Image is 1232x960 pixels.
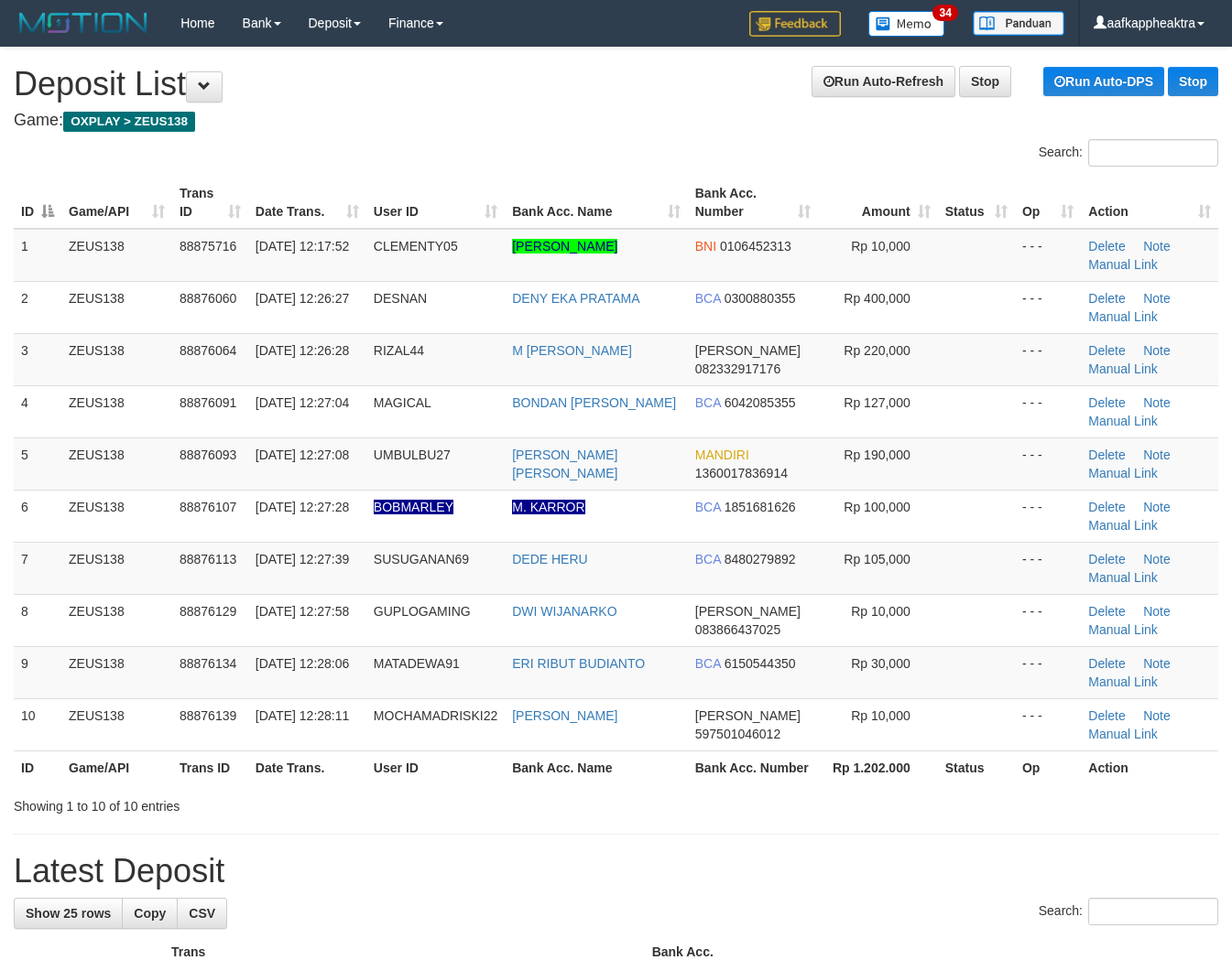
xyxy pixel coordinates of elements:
[180,656,236,671] span: 88876134
[725,656,796,671] span: Copy 6150544350 to clipboard
[61,594,172,646] td: ZEUS138
[61,333,172,385] td: ZEUS138
[938,177,1015,229] th: Status: activate to sort column ascending
[725,395,796,410] span: Copy 6042085355 to clipboard
[1081,177,1218,229] th: Action: activate to sort column ascending
[725,291,796,306] span: Copy 0300880355 to clipboard
[688,750,818,784] th: Bank Acc. Number
[14,898,123,929] a: Show 25 rows
[695,448,749,462] span: MANDIRI
[61,698,172,750] td: ZEUS138
[61,229,172,282] td: ZEUS138
[695,604,801,619] span: [PERSON_NAME]
[61,750,172,784] th: Game/API
[1015,594,1081,646] td: - - -
[512,708,617,723] a: [PERSON_NAME]
[180,291,236,306] span: 88876060
[1039,898,1218,925] label: Search:
[1143,604,1171,619] a: Note
[1088,361,1158,376] a: Manual Link
[1088,414,1158,428] a: Manual Link
[1088,448,1125,462] a: Delete
[695,552,721,566] span: BCA
[374,656,460,671] span: MATADEWA91
[172,750,248,784] th: Trans ID
[61,437,172,490] td: ZEUS138
[374,448,451,462] span: UMBULBU27
[505,177,688,229] th: Bank Acc. Name: activate to sort column ascending
[14,333,61,385] td: 3
[180,708,236,723] span: 88876139
[1088,604,1125,619] a: Delete
[695,622,780,637] span: Copy 083866437025 to clipboard
[256,552,349,566] span: [DATE] 12:27:39
[695,239,716,253] span: BNI
[844,552,910,566] span: Rp 105,000
[695,500,721,514] span: BCA
[844,343,910,358] span: Rp 220,000
[14,281,61,333] td: 2
[14,490,61,542] td: 6
[844,448,910,462] span: Rp 190,000
[14,177,61,229] th: ID: activate to sort column descending
[256,500,349,514] span: [DATE] 12:27:28
[248,750,366,784] th: Date Trans.
[61,542,172,594] td: ZEUS138
[1088,500,1125,514] a: Delete
[1088,622,1158,637] a: Manual Link
[1088,570,1158,585] a: Manual Link
[938,750,1015,784] th: Status
[1088,552,1125,566] a: Delete
[14,790,499,815] div: Showing 1 to 10 of 10 entries
[14,853,1218,890] h1: Latest Deposit
[844,291,910,306] span: Rp 400,000
[374,291,427,306] span: DESNAN
[851,604,910,619] span: Rp 10,000
[63,112,195,132] span: OXPLAY > ZEUS138
[868,11,945,37] img: Button%20Memo.svg
[512,448,617,480] a: [PERSON_NAME] [PERSON_NAME]
[256,604,349,619] span: [DATE] 12:27:58
[14,9,153,37] img: MOTION_logo.png
[512,604,616,619] a: DWI WIJANARKO
[1143,448,1171,462] a: Note
[1143,291,1171,306] a: Note
[374,239,458,253] span: CLEMENTY05
[374,500,453,514] span: Nama rekening ada tanda titik/strip, harap diedit
[505,750,688,784] th: Bank Acc. Name
[695,727,780,741] span: Copy 597501046012 to clipboard
[1015,385,1081,437] td: - - -
[512,656,645,671] a: ERI RIBUT BUDIANTO
[844,500,910,514] span: Rp 100,000
[851,656,910,671] span: Rp 30,000
[1015,750,1081,784] th: Op
[256,239,349,253] span: [DATE] 12:17:52
[725,552,796,566] span: Copy 8480279892 to clipboard
[374,604,471,619] span: GUPLOGAMING
[851,708,910,723] span: Rp 10,000
[1015,333,1081,385] td: - - -
[14,698,61,750] td: 10
[14,112,1218,130] h4: Game:
[1143,239,1171,253] a: Note
[248,177,366,229] th: Date Trans.: activate to sort column ascending
[366,750,505,784] th: User ID
[1043,67,1164,96] a: Run Auto-DPS
[512,500,584,514] a: M. KARROR
[374,343,424,358] span: RIZAL44
[14,437,61,490] td: 5
[1143,500,1171,514] a: Note
[256,291,349,306] span: [DATE] 12:26:27
[177,898,227,929] a: CSV
[14,594,61,646] td: 8
[14,385,61,437] td: 4
[256,708,349,723] span: [DATE] 12:28:11
[1088,291,1125,306] a: Delete
[851,239,910,253] span: Rp 10,000
[61,281,172,333] td: ZEUS138
[256,395,349,410] span: [DATE] 12:27:04
[1168,67,1218,96] a: Stop
[374,395,431,410] span: MAGICAL
[1088,674,1158,689] a: Manual Link
[180,500,236,514] span: 88876107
